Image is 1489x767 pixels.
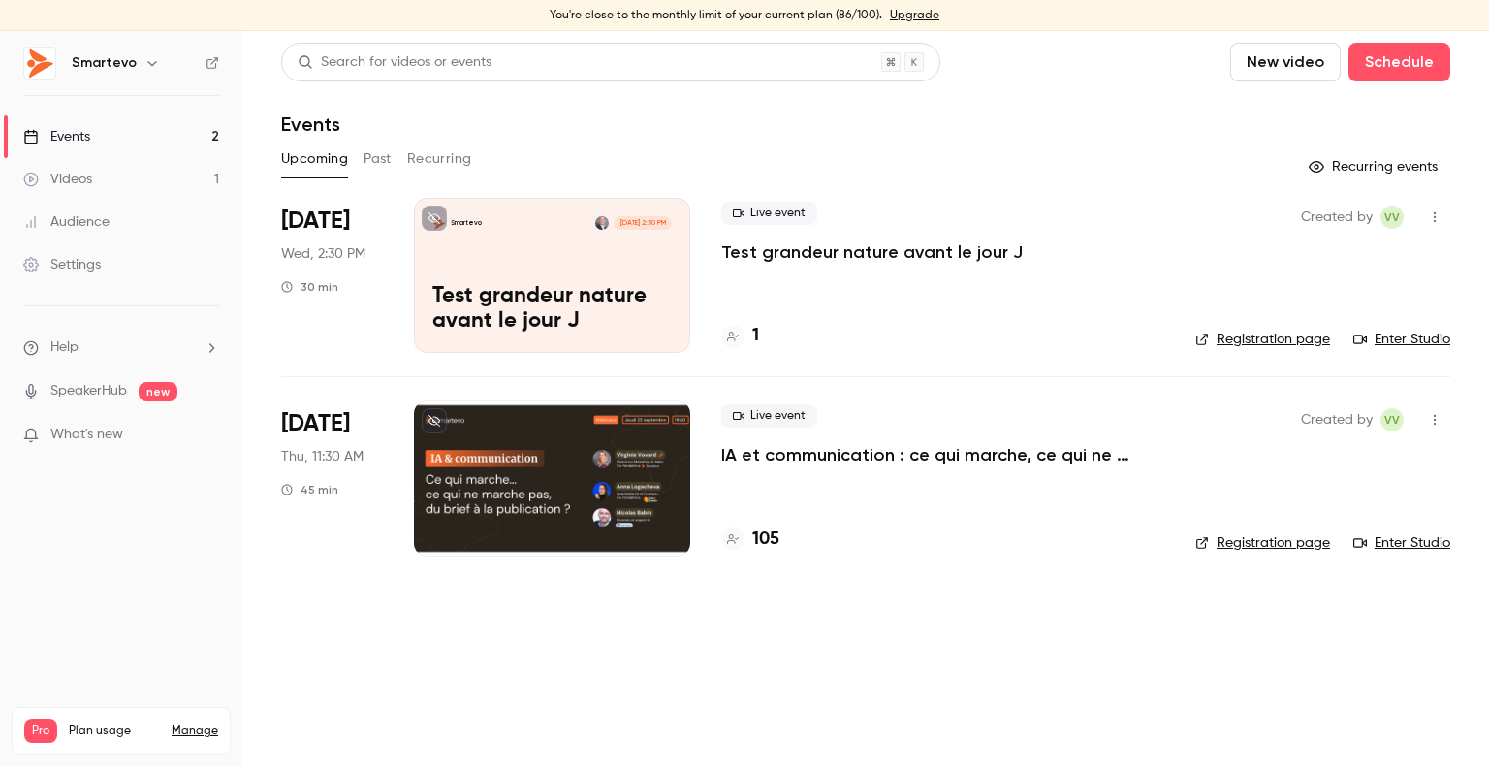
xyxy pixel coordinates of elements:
img: Eric Ohleyer [595,216,609,230]
span: Plan usage [69,723,160,739]
a: Test grandeur nature avant le jour JSmartevoEric Ohleyer[DATE] 2:30 PMTest grandeur nature avant ... [414,198,690,353]
button: Recurring events [1300,151,1450,182]
h4: 1 [752,323,759,349]
div: 30 min [281,279,338,295]
span: Wed, 2:30 PM [281,244,365,264]
div: Events [23,127,90,146]
a: Enter Studio [1353,330,1450,349]
div: Settings [23,255,101,274]
a: Test grandeur nature avant le jour J [721,240,1023,264]
div: Videos [23,170,92,189]
span: Virginie Vovard [1380,206,1404,229]
p: Test grandeur nature avant le jour J [432,284,672,335]
span: VV [1384,206,1400,229]
a: SpeakerHub [50,381,127,401]
h6: Smartevo [72,53,137,73]
span: Created by [1301,206,1373,229]
span: [DATE] [281,408,350,439]
a: Enter Studio [1353,533,1450,553]
span: What's new [50,425,123,445]
h1: Events [281,112,340,136]
div: Sep 24 Wed, 2:30 PM (Europe/Paris) [281,198,383,353]
div: Sep 25 Thu, 11:30 AM (Europe/Paris) [281,400,383,556]
span: Live event [721,202,817,225]
a: Registration page [1195,330,1330,349]
img: Smartevo [24,48,55,79]
span: [DATE] [281,206,350,237]
span: Live event [721,404,817,428]
span: Created by [1301,408,1373,431]
button: Past [364,144,392,175]
span: Thu, 11:30 AM [281,447,364,466]
a: Registration page [1195,533,1330,553]
li: help-dropdown-opener [23,337,219,358]
h4: 105 [752,527,779,553]
span: VV [1384,408,1400,431]
button: New video [1230,43,1341,81]
span: Virginie Vovard [1380,408,1404,431]
span: [DATE] 2:30 PM [614,216,671,230]
button: Recurring [407,144,472,175]
button: Schedule [1348,43,1450,81]
p: Smartevo [451,218,482,228]
a: IA et communication : ce qui marche, ce qui ne marche pas...du brief à la publication ? [721,443,1164,466]
span: new [139,382,177,401]
a: 1 [721,323,759,349]
div: Search for videos or events [298,52,491,73]
button: Upcoming [281,144,348,175]
a: Manage [172,723,218,739]
span: Help [50,337,79,358]
a: 105 [721,527,779,553]
span: Pro [24,719,57,743]
div: 45 min [281,482,338,497]
div: Audience [23,212,110,232]
a: Upgrade [890,8,939,23]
